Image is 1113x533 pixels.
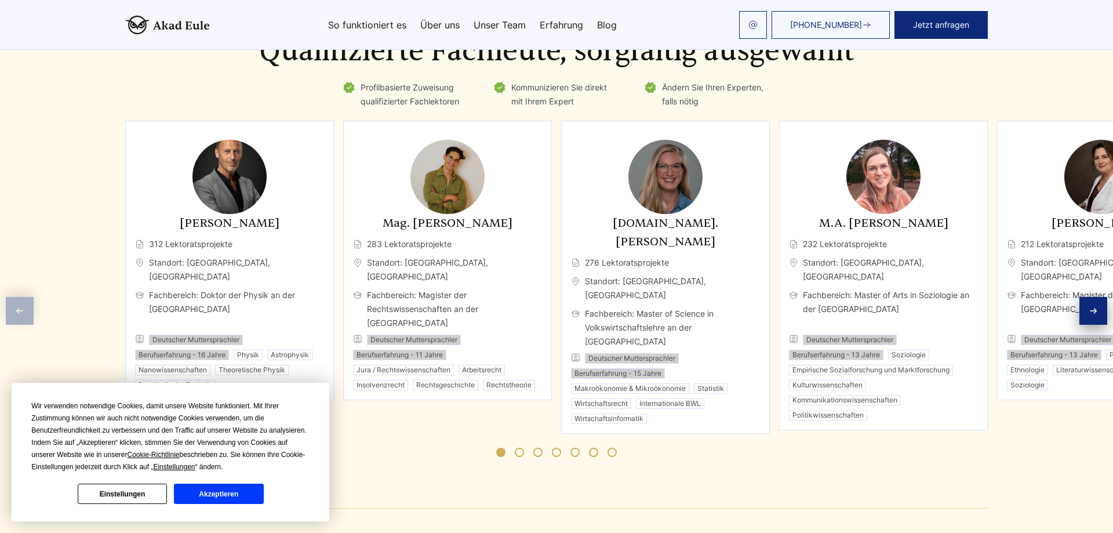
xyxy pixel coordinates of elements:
div: 1 / 11 [125,121,334,400]
span: Einstellungen [153,463,195,471]
span: Go to slide 7 [608,448,617,457]
li: Arbeitsrecht [459,365,505,375]
a: [PHONE_NUMBER] [772,11,890,39]
li: Theoretische Physik [215,365,289,375]
li: Kommunikationswissenschaften [789,395,901,405]
h3: [DOMAIN_NAME]. [PERSON_NAME] [571,214,760,251]
li: Physik [234,350,263,360]
img: logo [125,16,210,34]
li: Wirtschaftsinformatik [571,414,647,424]
div: 3 / 11 [561,121,770,434]
span: Cookie-Richtlinie [128,451,180,459]
span: [PHONE_NUMBER] [790,20,862,30]
span: Go to slide 3 [533,448,543,457]
img: M.Sc. Mila Liebermann [628,140,703,214]
li: Ändern Sie Ihren Experten, falls nötig [643,81,771,108]
span: Go to slide 1 [496,448,505,457]
li: Rechtstheorie [483,380,535,390]
li: Empirische Sozialforschung und Marktforschung [789,365,953,375]
span: 276 Lektoratsprojekte [571,256,760,270]
li: Makroökonomie & Mikroökonomie [571,383,689,394]
span: Go to slide 2 [515,448,524,457]
li: Insolvenzrecht [353,380,408,390]
a: Blog [597,20,617,30]
span: Fachbereich: Master of Science in Volkswirtschaftslehre an der [GEOGRAPHIC_DATA] [571,307,760,349]
a: So funktioniert es [328,20,406,30]
h3: Mag. [PERSON_NAME] [353,214,542,233]
div: Next slide [1079,297,1107,325]
img: M.A. Julia Hartmann [846,140,921,214]
div: 2 / 11 [343,121,552,400]
li: Physikalische Technik [135,380,215,390]
li: Deutscher Muttersprachler [149,335,243,345]
span: Fachbereich: Doktor der Physik an der [GEOGRAPHIC_DATA] [135,288,324,330]
a: Über uns [420,20,460,30]
li: Jura / Rechtswissenschaften [353,365,454,375]
li: Nanowissenschaften [135,365,210,375]
li: Berufserfahrung - 15 Jahre [571,368,665,379]
li: Soziologie [888,350,929,360]
li: Statistik [694,383,728,394]
li: Berufserfahrung - 13 Jahre [1007,350,1101,360]
span: Go to slide 6 [589,448,598,457]
span: Go to slide 5 [570,448,580,457]
span: Standort: [GEOGRAPHIC_DATA], [GEOGRAPHIC_DATA] [353,256,542,284]
img: email [748,20,758,30]
button: Akzeptieren [174,484,263,504]
li: Wirtschaftsrecht [571,398,631,409]
div: 4 / 11 [779,121,988,430]
li: Kulturwissenschaften [789,380,866,390]
span: Fachbereich: Master of Arts in Soziologie an der [GEOGRAPHIC_DATA] [789,288,978,330]
img: Dr. Johannes Becker [192,140,267,214]
li: Internationale BWL [636,398,704,409]
span: Standort: [GEOGRAPHIC_DATA], [GEOGRAPHIC_DATA] [135,256,324,284]
button: Jetzt anfragen [894,11,988,39]
li: Berufserfahrung - 13 Jahre [789,350,883,360]
button: Einstellungen [78,484,167,504]
span: Fachbereich: Magister der Rechtswissenschaften an der [GEOGRAPHIC_DATA] [353,288,542,330]
li: Ethnologie [1007,365,1048,375]
li: Berufserfahrung - 11 Jahre [353,350,446,360]
li: Profilbasierte Zuweisung qualifizierter Fachlektoren [342,81,470,108]
h3: [PERSON_NAME] [135,214,324,233]
a: Unser Team [474,20,526,30]
img: Mag. Adrian Demir [410,140,485,214]
a: Erfahrung [540,20,583,30]
li: Kommunizieren Sie direkt mit Ihrem Expert [493,81,620,108]
span: 312 Lektoratsprojekte [135,237,324,251]
li: Soziologie [1007,380,1048,390]
li: Astrophysik [267,350,312,360]
span: 283 Lektoratsprojekte [353,237,542,251]
div: Cookie Consent Prompt [12,383,329,521]
h2: Qualifizierte Fachleute, sorgfältig ausgewählt [125,35,988,68]
span: Standort: [GEOGRAPHIC_DATA], [GEOGRAPHIC_DATA] [789,256,978,284]
li: Berufserfahrung - 16 Jahre [135,350,229,360]
span: Go to slide 4 [552,448,561,457]
li: Rechtsgeschichte [413,380,478,390]
h3: M.A. [PERSON_NAME] [789,214,978,233]
li: Deutscher Muttersprachler [585,353,679,364]
span: Standort: [GEOGRAPHIC_DATA], [GEOGRAPHIC_DATA] [571,274,760,302]
div: Wir verwenden notwendige Cookies, damit unsere Website funktioniert. Mit Ihrer Zustimmung können ... [31,400,310,473]
li: Deutscher Muttersprachler [367,335,461,345]
span: 232 Lektoratsprojekte [789,237,978,251]
li: Politikwissenschaften [789,410,867,420]
li: Deutscher Muttersprachler [803,335,897,345]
